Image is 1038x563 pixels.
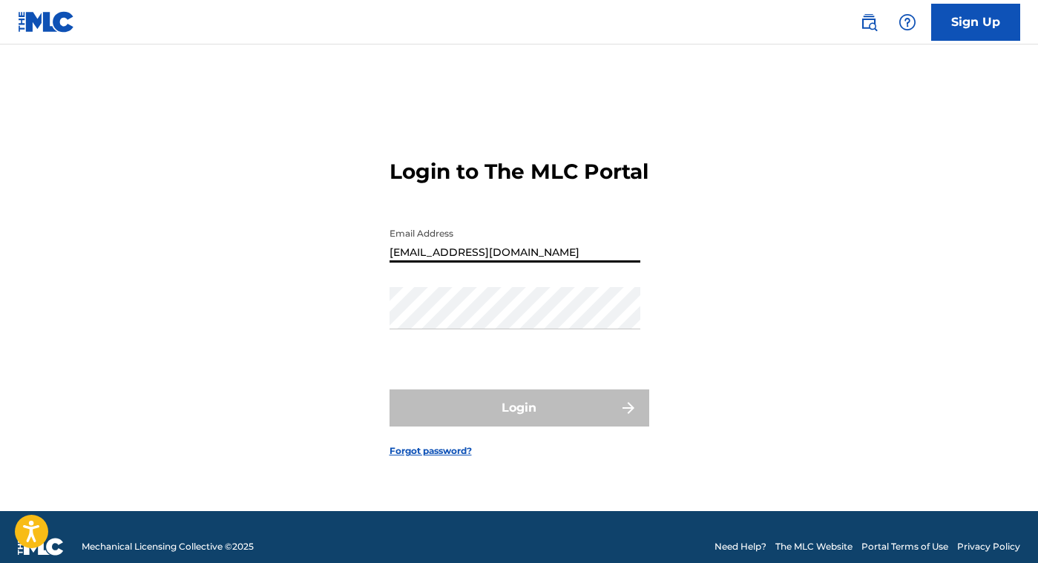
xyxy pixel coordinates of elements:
a: Forgot password? [390,444,472,458]
img: logo [18,538,64,556]
a: Need Help? [715,540,766,553]
a: The MLC Website [775,540,853,553]
a: Sign Up [931,4,1020,41]
a: Public Search [854,7,884,37]
img: search [860,13,878,31]
img: help [899,13,916,31]
div: Help [893,7,922,37]
a: Portal Terms of Use [861,540,948,553]
a: Privacy Policy [957,540,1020,553]
h3: Login to The MLC Portal [390,159,648,185]
img: MLC Logo [18,11,75,33]
span: Mechanical Licensing Collective © 2025 [82,540,254,553]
